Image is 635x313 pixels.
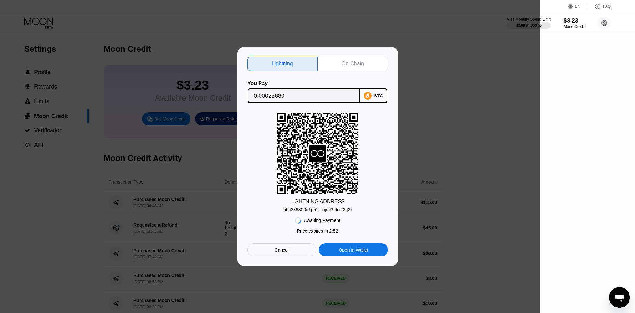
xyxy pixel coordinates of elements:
[329,229,338,234] span: 2 : 52
[283,207,352,212] div: lnbc236800n1p52...njdd3l9cqt2fj2x
[272,61,293,67] div: Lightning
[317,57,388,71] div: On-Chain
[342,61,364,67] div: On-Chain
[283,205,352,212] div: lnbc236800n1p52...njdd3l9cqt2fj2x
[339,247,368,253] div: Open in Wallet
[274,247,289,253] div: Cancel
[247,81,388,103] div: You PayBTC
[247,57,318,71] div: Lightning
[374,93,383,98] div: BTC
[247,243,316,256] div: Cancel
[297,229,338,234] div: Price expires in
[290,199,345,205] div: LIGHTNING ADDRESS
[304,218,340,223] div: Awaiting Payment
[248,81,360,86] div: You Pay
[609,287,630,308] iframe: Button to launch messaging window
[319,243,388,256] div: Open in Wallet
